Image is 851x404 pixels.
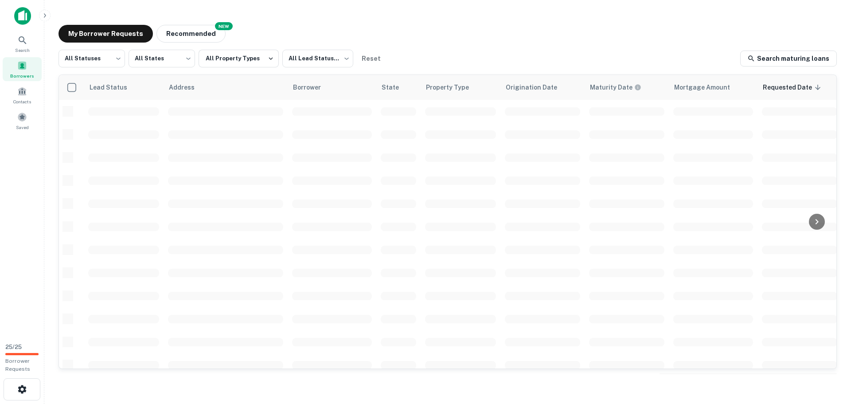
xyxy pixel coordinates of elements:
[59,47,125,70] div: All Statuses
[288,75,376,100] th: Borrower
[293,82,332,93] span: Borrower
[282,47,353,70] div: All Lead Statuses
[3,109,42,133] a: Saved
[169,82,206,93] span: Address
[14,7,31,25] img: capitalize-icon.png
[500,75,585,100] th: Origination Date
[590,82,632,92] h6: Maturity Date
[5,358,30,372] span: Borrower Requests
[590,82,641,92] div: Maturity dates displayed may be estimated. Please contact the lender for the most accurate maturi...
[426,82,480,93] span: Property Type
[807,333,851,376] iframe: Chat Widget
[199,50,279,67] button: All Property Types
[674,82,742,93] span: Mortgage Amount
[15,47,30,54] span: Search
[59,25,153,43] button: My Borrower Requests
[215,22,233,30] div: NEW
[89,82,139,93] span: Lead Status
[129,47,195,70] div: All States
[757,75,842,100] th: Requested Date
[585,75,669,100] th: Maturity dates displayed may be estimated. Please contact the lender for the most accurate maturi...
[669,75,757,100] th: Mortgage Amount
[382,82,410,93] span: State
[3,31,42,55] a: Search
[10,72,34,79] span: Borrowers
[421,75,500,100] th: Property Type
[16,124,29,131] span: Saved
[164,75,288,100] th: Address
[357,50,385,67] button: Reset
[3,83,42,107] a: Contacts
[84,75,164,100] th: Lead Status
[740,51,837,67] a: Search maturing loans
[763,82,824,93] span: Requested Date
[506,82,569,93] span: Origination Date
[376,75,421,100] th: State
[156,25,226,43] button: Recommended
[5,344,22,350] span: 25 / 25
[3,57,42,81] a: Borrowers
[13,98,31,105] span: Contacts
[590,82,653,92] span: Maturity dates displayed may be estimated. Please contact the lender for the most accurate maturi...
